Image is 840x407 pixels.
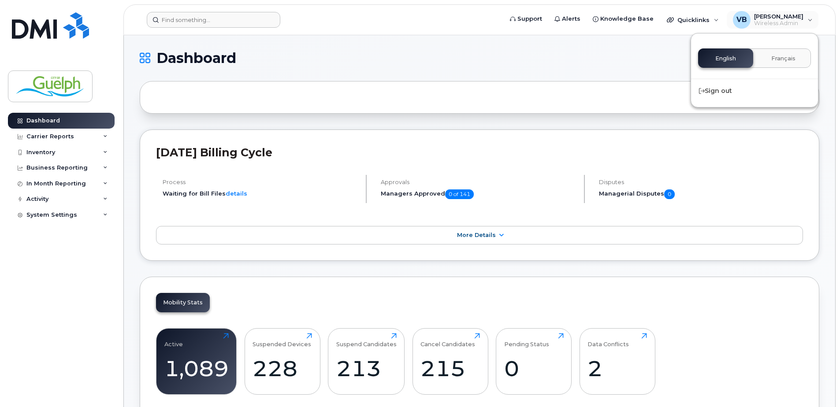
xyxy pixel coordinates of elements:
[664,189,675,199] span: 0
[381,179,576,185] h4: Approvals
[504,355,564,381] div: 0
[253,355,312,381] div: 228
[457,232,496,238] span: More Details
[504,333,564,389] a: Pending Status0
[420,355,480,381] div: 215
[163,189,358,198] li: Waiting for Bill Files
[587,333,647,389] a: Data Conflicts2
[156,146,803,159] h2: [DATE] Billing Cycle
[336,333,397,389] a: Suspend Candidates213
[336,355,397,381] div: 213
[253,333,311,348] div: Suspended Devices
[163,179,358,185] h4: Process
[164,333,229,389] a: Active1,089
[587,333,629,348] div: Data Conflicts
[771,55,795,62] span: Français
[226,190,247,197] a: details
[164,355,229,381] div: 1,089
[445,189,474,199] span: 0 of 141
[156,52,236,65] span: Dashboard
[420,333,480,389] a: Cancel Candidates215
[336,333,397,348] div: Suspend Candidates
[599,179,803,185] h4: Disputes
[420,333,475,348] div: Cancel Candidates
[381,189,576,199] h5: Managers Approved
[504,333,549,348] div: Pending Status
[164,333,183,348] div: Active
[691,83,818,99] div: Sign out
[587,355,647,381] div: 2
[599,189,803,199] h5: Managerial Disputes
[253,333,312,389] a: Suspended Devices228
